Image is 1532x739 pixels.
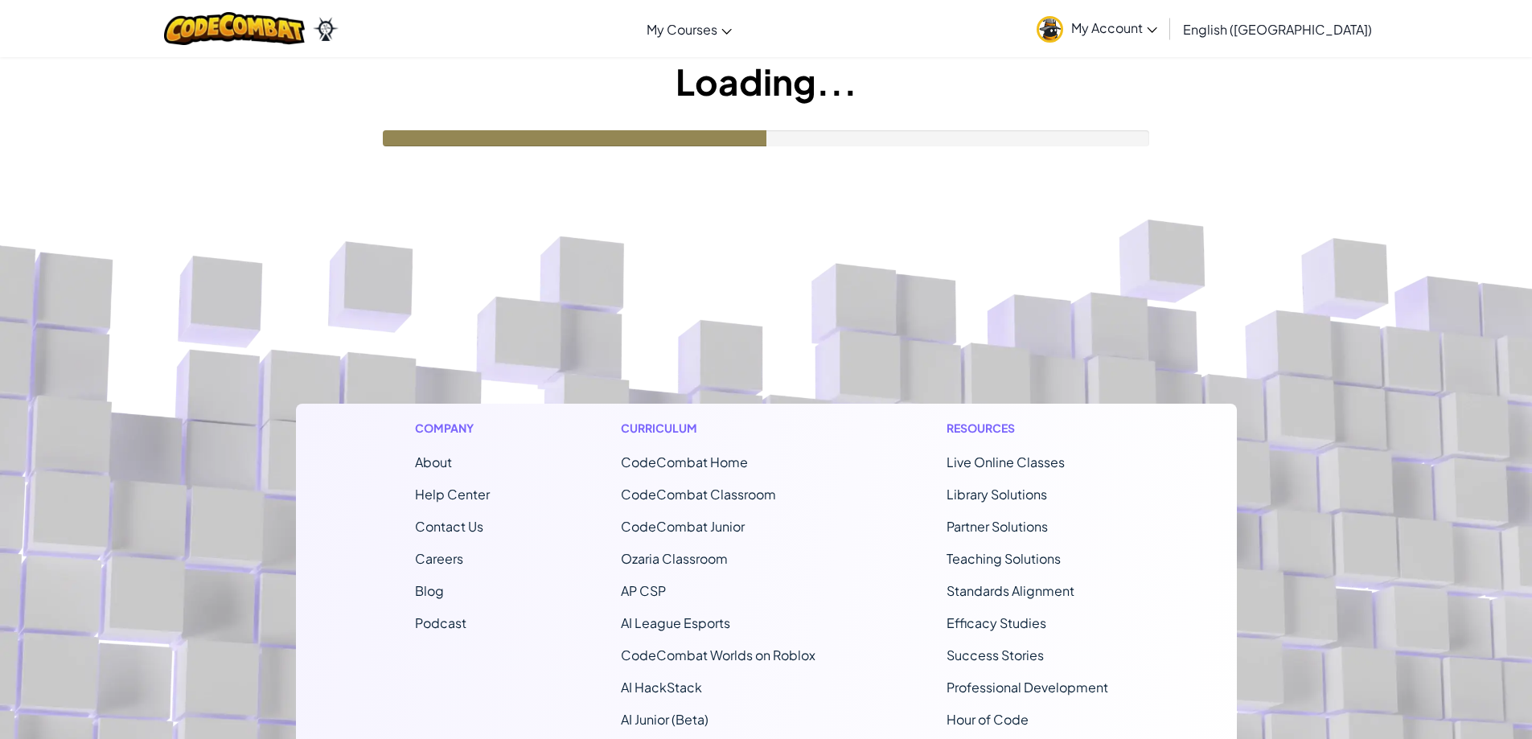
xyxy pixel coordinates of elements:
a: CodeCombat Worlds on Roblox [621,647,815,663]
a: Podcast [415,614,466,631]
a: My Account [1029,3,1165,54]
h1: Resources [947,420,1118,437]
a: Help Center [415,486,490,503]
a: My Courses [639,7,740,51]
a: AI League Esports [621,614,730,631]
a: Careers [415,550,463,567]
a: Success Stories [947,647,1044,663]
a: Partner Solutions [947,518,1048,535]
a: CodeCombat Junior [621,518,745,535]
a: Blog [415,582,444,599]
span: English ([GEOGRAPHIC_DATA]) [1183,21,1372,38]
span: Contact Us [415,518,483,535]
a: Efficacy Studies [947,614,1046,631]
img: avatar [1037,16,1063,43]
a: Teaching Solutions [947,550,1061,567]
span: CodeCombat Home [621,454,748,470]
span: My Account [1071,19,1157,36]
a: Professional Development [947,679,1108,696]
a: Hour of Code [947,711,1029,728]
a: AI Junior (Beta) [621,711,708,728]
a: Library Solutions [947,486,1047,503]
img: Ozaria [313,17,339,41]
a: Live Online Classes [947,454,1065,470]
a: CodeCombat Classroom [621,486,776,503]
h1: Curriculum [621,420,815,437]
a: About [415,454,452,470]
a: English ([GEOGRAPHIC_DATA]) [1175,7,1380,51]
span: My Courses [647,21,717,38]
h1: Company [415,420,490,437]
a: Standards Alignment [947,582,1074,599]
img: CodeCombat logo [164,12,305,45]
a: Ozaria Classroom [621,550,728,567]
a: AI HackStack [621,679,702,696]
a: AP CSP [621,582,666,599]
